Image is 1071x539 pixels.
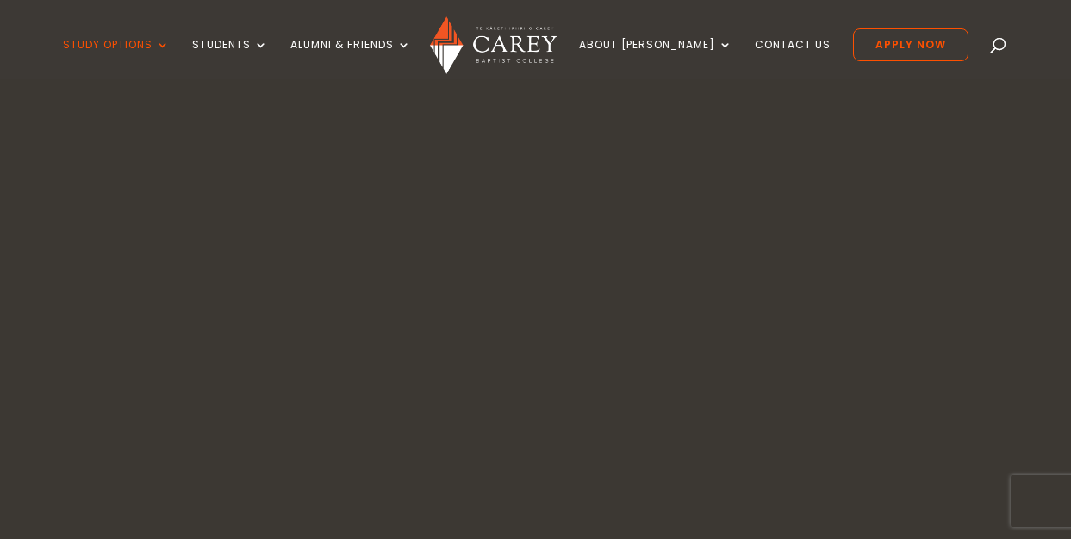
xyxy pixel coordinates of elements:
a: Study Options [63,39,170,79]
a: Students [192,39,268,79]
a: About [PERSON_NAME] [579,39,732,79]
a: Alumni & Friends [290,39,411,79]
a: Contact Us [755,39,831,79]
a: Apply Now [853,28,968,61]
img: Carey Baptist College [430,16,557,74]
